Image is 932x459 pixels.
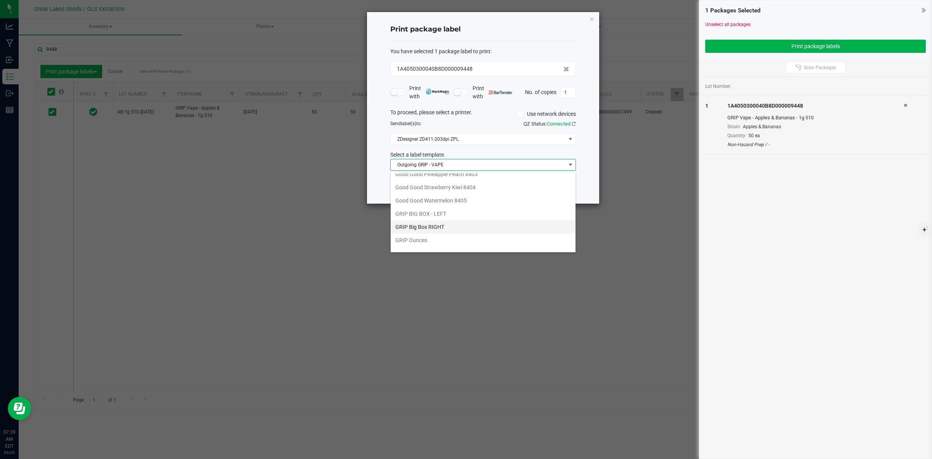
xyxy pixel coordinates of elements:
[391,234,576,247] li: GRIP Ounces
[743,124,781,129] span: Apples & Bananas
[748,133,760,138] span: 50 ea
[391,134,566,145] span: ZDesigner ZD411-203dpi ZPL
[727,133,746,138] span: Quantity:
[727,124,741,129] span: Strain:
[390,47,576,56] div: :
[391,194,576,207] li: Good Good Watermelon 8405
[391,168,576,181] li: Good Good Pineapple Peach 8403
[525,89,556,95] span: No. of copies
[390,121,422,126] span: Send to:
[391,247,576,260] li: Grip Vape Left
[397,65,473,73] span: 1A4050300040B8D000009448
[390,48,490,54] span: You have selected 1 package label to print
[705,40,926,53] button: Print package labels
[727,114,904,122] div: GRIP Vape - Apples & Bananas - 1g 510
[727,102,904,110] div: 1A4050300040B8D000009448
[727,141,904,148] div: Non-Hazard Prep / -
[547,121,570,127] span: Connected
[391,181,576,194] li: Good Good Strawberry Kiwi 8404
[473,84,513,101] span: Print with
[705,22,751,27] a: Unselect all packages
[705,83,731,90] span: Lot Number:
[409,84,449,101] span: Print with
[426,89,449,94] img: mark_magic_cybra.png
[804,65,836,71] span: Scan Packages
[384,151,582,159] div: Select a label template.
[516,110,576,118] label: Use network devices
[384,108,582,120] div: To proceed, please select a printer.
[391,207,576,220] li: GRIP BIG BOX - LEFT
[8,397,31,420] iframe: Resource center
[390,24,576,35] h4: Print package label
[489,91,513,94] img: bartender.png
[391,220,576,234] li: GRIP Big Box RIGHT
[523,121,576,127] span: QZ Status:
[391,159,566,170] span: Outgoing GRIP - VAPE
[401,121,416,126] span: label(s)
[705,103,708,109] span: 1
